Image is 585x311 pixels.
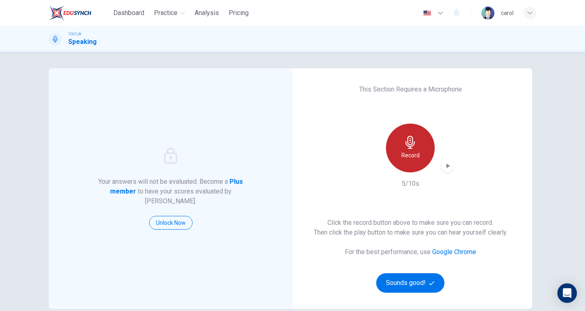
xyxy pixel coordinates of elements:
span: Analysis [195,8,219,18]
a: EduSynch logo [49,5,110,21]
h6: Record [401,150,420,160]
h6: This Section Requires a Microphone [359,85,462,94]
button: Analysis [191,6,222,20]
span: TOEFL® [68,31,81,37]
button: Practice [151,6,188,20]
h1: Speaking [68,37,97,47]
img: EduSynch logo [49,5,91,21]
div: Open Intercom Messenger [557,283,577,303]
h6: Your answers will not be evaluated. Become a to have your scores evaluated by [PERSON_NAME]. [97,177,244,206]
button: Dashboard [110,6,147,20]
button: Record [386,124,435,172]
button: Unlock Now [149,216,193,230]
div: carol [501,8,513,18]
h6: For the best performance, use [345,247,476,257]
h6: Click the record button above to make sure you can record. Then click the play button to make sur... [314,218,507,237]
span: Dashboard [113,8,144,18]
button: Pricing [225,6,252,20]
img: Profile picture [481,7,494,20]
button: Sounds good! [376,273,444,293]
a: Google Chrome [432,248,476,256]
span: Pricing [229,8,249,18]
img: en [422,10,432,16]
span: Practice [154,8,178,18]
h6: 5/10s [402,179,419,189]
